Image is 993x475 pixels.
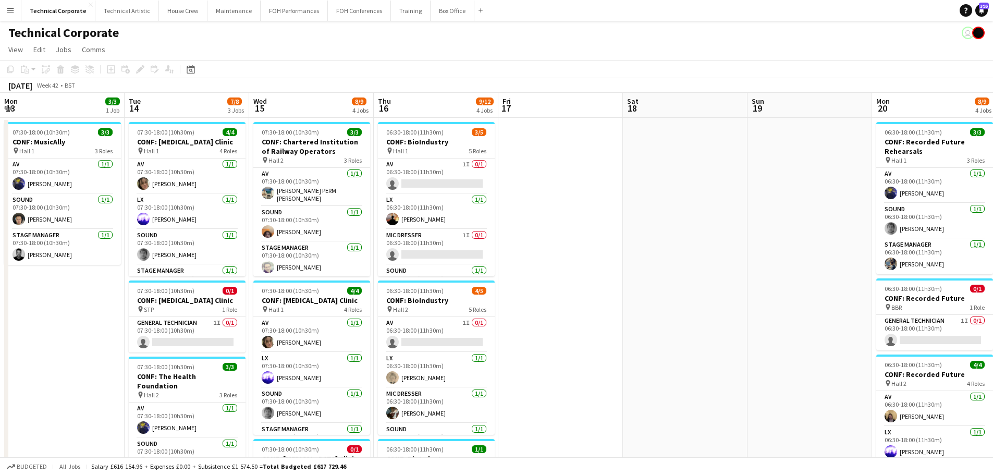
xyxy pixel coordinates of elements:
[967,156,985,164] span: 3 Roles
[17,463,47,470] span: Budgeted
[91,462,346,470] div: Salary £616 154.96 + Expenses £0.00 + Subsistence £1 574.50 =
[4,137,121,147] h3: CONF: MusicAlly
[970,361,985,369] span: 4/4
[129,372,246,391] h3: CONF: The Health Foundation
[876,294,993,303] h3: CONF: Recorded Future
[967,380,985,387] span: 4 Roles
[750,102,764,114] span: 19
[378,281,495,435] app-job-card: 06:30-18:00 (11h30m)4/5CONF: BioIndustry Hall 25 RolesAV1I0/106:30-18:00 (11h30m) LX1/106:30-18:0...
[378,388,495,423] app-card-role: Mic Dresser1/106:30-18:00 (11h30m)[PERSON_NAME]
[219,391,237,399] span: 3 Roles
[627,96,639,106] span: Sat
[253,388,370,423] app-card-role: Sound1/107:30-18:00 (10h30m)[PERSON_NAME]
[261,1,328,21] button: FOH Performances
[4,96,18,106] span: Mon
[378,122,495,276] div: 06:30-18:00 (11h30m)3/5CONF: BioIndustry Hall 15 RolesAV1I0/106:30-18:00 (11h30m) LX1/106:30-18:0...
[970,285,985,293] span: 0/1
[268,156,284,164] span: Hall 2
[891,380,906,387] span: Hall 2
[144,147,159,155] span: Hall 1
[378,454,495,464] h3: CONF: BioIndustry
[253,122,370,276] app-job-card: 07:30-18:00 (10h30m)3/3CONF: Chartered Institution of Railway Operators Hall 23 RolesAV1/107:30-1...
[386,445,444,453] span: 06:30-18:00 (11h30m)
[386,287,444,295] span: 06:30-18:00 (11h30m)
[975,98,989,105] span: 8/9
[352,106,369,114] div: 4 Jobs
[876,315,993,350] app-card-role: General Technician1I0/106:30-18:00 (11h30m)
[472,128,486,136] span: 3/5
[34,81,60,89] span: Week 42
[979,3,989,9] span: 395
[378,229,495,265] app-card-role: Mic Dresser1I0/106:30-18:00 (11h30m)
[352,98,366,105] span: 8/9
[876,427,993,462] app-card-role: LX1/106:30-18:00 (11h30m)[PERSON_NAME]
[137,128,194,136] span: 07:30-18:00 (10h30m)
[144,306,154,313] span: STP
[223,128,237,136] span: 4/4
[262,287,319,295] span: 07:30-18:00 (10h30m)
[129,229,246,265] app-card-role: Sound1/107:30-18:00 (10h30m)[PERSON_NAME]
[95,147,113,155] span: 3 Roles
[4,122,121,265] div: 07:30-18:00 (10h30m)3/3CONF: MusicAlly Hall 13 RolesAV1/107:30-18:00 (10h30m)[PERSON_NAME]Sound1/...
[885,361,942,369] span: 06:30-18:00 (11h30m)
[252,102,267,114] span: 15
[876,239,993,274] app-card-role: Stage Manager1/106:30-18:00 (11h30m)[PERSON_NAME]
[378,352,495,388] app-card-role: LX1/106:30-18:00 (11h30m)[PERSON_NAME]
[347,445,362,453] span: 0/1
[127,102,141,114] span: 14
[472,445,486,453] span: 1/1
[21,1,95,21] button: Technical Corporate
[137,363,194,371] span: 07:30-18:00 (10h30m)
[876,370,993,379] h3: CONF: Recorded Future
[472,287,486,295] span: 4/5
[65,81,75,89] div: BST
[876,137,993,156] h3: CONF: Recorded Future Rehearsals
[105,98,120,105] span: 3/3
[972,27,985,39] app-user-avatar: Gabrielle Barr
[129,159,246,194] app-card-role: AV1/107:30-18:00 (10h30m)[PERSON_NAME]
[253,281,370,435] app-job-card: 07:30-18:00 (10h30m)4/4CONF: [MEDICAL_DATA] Clinic Hall 14 RolesAV1/107:30-18:00 (10h30m)[PERSON_...
[253,296,370,305] h3: CONF: [MEDICAL_DATA] Clinic
[78,43,109,56] a: Comms
[227,98,242,105] span: 7/8
[4,43,27,56] a: View
[975,106,991,114] div: 4 Jobs
[476,98,494,105] span: 9/12
[129,96,141,106] span: Tue
[476,106,493,114] div: 4 Jobs
[129,281,246,352] app-job-card: 07:30-18:00 (10h30m)0/1CONF: [MEDICAL_DATA] Clinic STP1 RoleGeneral Technician1I0/107:30-18:00 (1...
[98,128,113,136] span: 3/3
[222,306,237,313] span: 1 Role
[344,156,362,164] span: 3 Roles
[4,194,121,229] app-card-role: Sound1/107:30-18:00 (10h30m)[PERSON_NAME]
[626,102,639,114] span: 18
[129,296,246,305] h3: CONF: [MEDICAL_DATA] Clinic
[4,159,121,194] app-card-role: AV1/107:30-18:00 (10h30m)[PERSON_NAME]
[885,128,942,136] span: 06:30-18:00 (11h30m)
[876,278,993,350] app-job-card: 06:30-18:00 (11h30m)0/1CONF: Recorded Future BBR1 RoleGeneral Technician1I0/106:30-18:00 (11h30m)
[376,102,391,114] span: 16
[752,96,764,106] span: Sun
[253,317,370,352] app-card-role: AV1/107:30-18:00 (10h30m)[PERSON_NAME]
[891,303,902,311] span: BBR
[129,403,246,438] app-card-role: AV1/107:30-18:00 (10h30m)[PERSON_NAME]
[885,285,942,293] span: 06:30-18:00 (11h30m)
[253,168,370,206] app-card-role: AV1/107:30-18:00 (10h30m)[PERSON_NAME] PERM [PERSON_NAME]
[502,96,511,106] span: Fri
[378,296,495,305] h3: CONF: BioIndustry
[876,122,993,274] app-job-card: 06:30-18:00 (11h30m)3/3CONF: Recorded Future Rehearsals Hall 13 RolesAV1/106:30-18:00 (11h30m)[PE...
[29,43,50,56] a: Edit
[137,287,194,295] span: 07:30-18:00 (10h30m)
[378,194,495,229] app-card-role: LX1/106:30-18:00 (11h30m)[PERSON_NAME]
[33,45,45,54] span: Edit
[253,423,370,459] app-card-role: Stage Manager1/107:30-18:00 (10h30m)
[876,96,890,106] span: Mon
[253,352,370,388] app-card-role: LX1/107:30-18:00 (10h30m)[PERSON_NAME]
[95,1,159,21] button: Technical Artistic
[253,206,370,242] app-card-role: Sound1/107:30-18:00 (10h30m)[PERSON_NAME]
